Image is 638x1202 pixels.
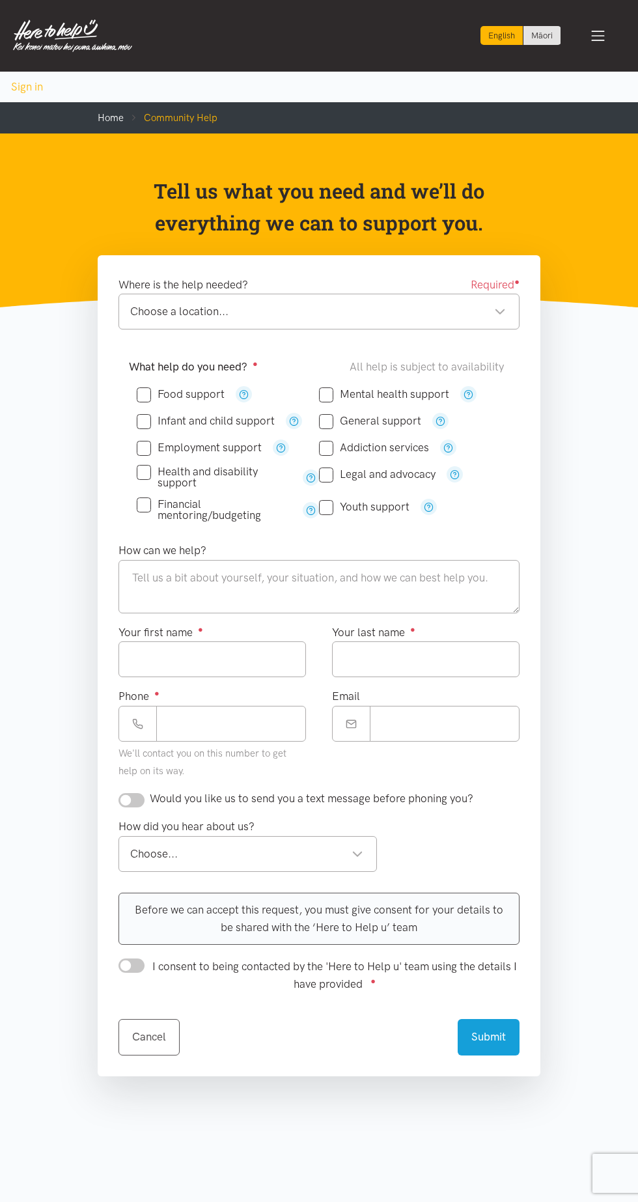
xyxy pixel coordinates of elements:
[253,359,258,369] sup: ●
[471,276,520,294] span: Required
[410,624,415,634] sup: ●
[13,20,132,52] img: Home
[514,277,520,287] sup: ●
[332,624,415,641] label: Your last name
[137,499,292,521] label: Financial mentoring/budgeting
[319,442,429,453] label: Addiction services
[98,112,124,124] a: Home
[198,624,203,634] sup: ●
[137,389,225,400] label: Food support
[480,26,523,45] div: Current language
[147,175,491,240] p: Tell us what you need and we’ll do everything we can to support you.
[130,845,363,863] div: Choose...
[319,389,449,400] label: Mental health support
[137,442,262,453] label: Employment support
[118,893,520,945] div: Before we can accept this request, you must give consent for your details to be shared with the ‘...
[118,276,248,294] label: Where is the help needed?
[480,26,561,45] div: Language toggle
[523,26,561,45] a: Switch to Te Reo Māori
[319,469,436,480] label: Legal and advocacy
[130,303,506,320] div: Choose a location...
[350,358,509,376] div: All help is subject to availability
[319,501,409,512] label: Youth support
[118,688,159,705] label: Phone
[332,688,360,705] label: Email
[458,1019,520,1055] button: Submit
[154,688,159,698] sup: ●
[319,415,421,426] label: General support
[124,110,217,126] li: Community Help
[118,624,203,641] label: Your first name
[370,976,376,986] sup: ●
[150,792,473,805] span: Would you like us to send you a text message before phoning you?
[129,358,258,376] label: What help do you need?
[152,960,517,990] span: I consent to being contacted by the 'Here to Help u' team using the details I have provided
[118,818,255,835] label: How did you hear about us?
[118,542,206,559] label: How can we help?
[118,748,286,777] small: We'll contact you on this number to get help on its way.
[118,1019,180,1055] a: Cancel
[571,13,626,59] button: Toggle navigation
[156,706,306,742] input: Phone number
[370,706,520,742] input: Email
[137,415,275,426] label: Infant and child support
